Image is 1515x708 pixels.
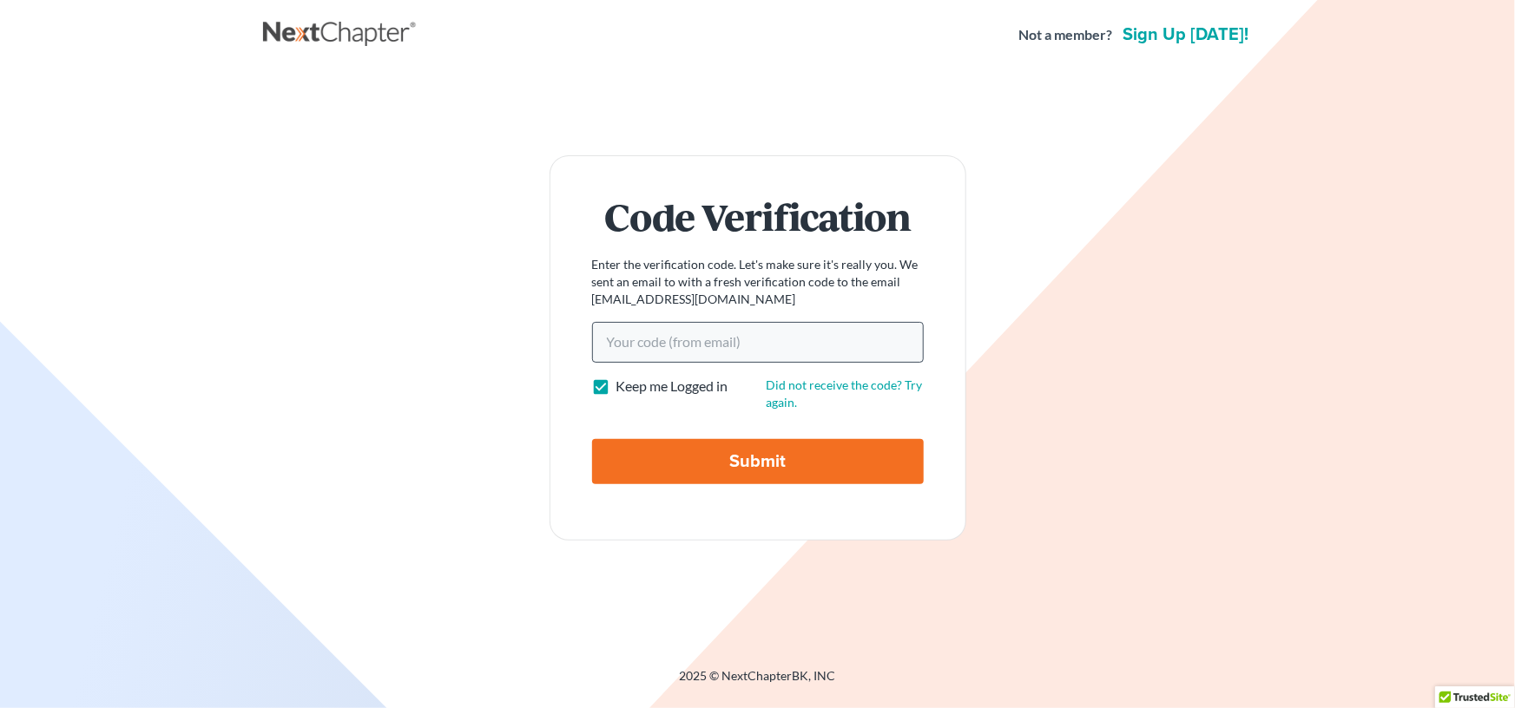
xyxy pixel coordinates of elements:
a: Did not receive the code? Try again. [767,377,923,410]
div: 2025 © NextChapterBK, INC [263,667,1253,698]
input: Submit [592,439,924,484]
a: Sign up [DATE]! [1120,26,1253,43]
label: Keep me Logged in [616,377,728,397]
strong: Not a member? [1019,25,1113,45]
h1: Code Verification [592,198,924,235]
p: Enter the verification code. Let's make sure it's really you. We sent an email to with a fresh ve... [592,256,924,308]
input: Your code (from email) [592,322,924,362]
